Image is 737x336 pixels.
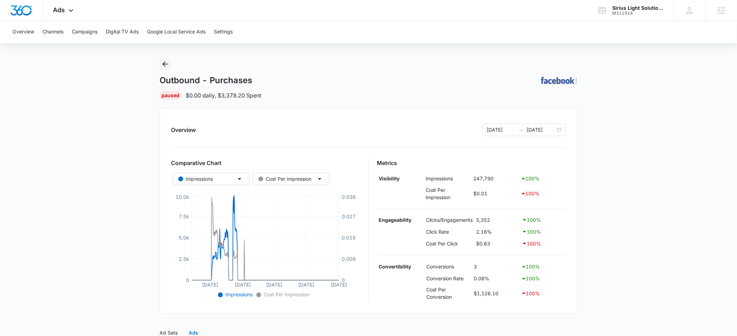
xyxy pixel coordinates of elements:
h3: Comparative Chart [171,159,360,167]
h2: Overview [171,126,196,134]
span: Cost Per Impression [263,291,310,297]
td: Cost Per Impression [424,185,472,203]
button: Channels [42,21,63,43]
div: Cost Per Impression [258,175,311,183]
strong: Convertibility [379,264,411,269]
td: 5,352 [474,214,520,226]
div: 100 % [521,263,564,271]
button: Campaigns [72,21,98,43]
p: | [576,77,577,84]
td: Click Rate [425,226,475,237]
tspan: 0.027 [342,213,356,219]
div: 100 % [521,174,564,183]
tspan: 0.018 [342,235,356,241]
td: 247,790 [472,173,519,185]
td: Cost Per Conversion [425,284,472,302]
strong: Engageability [379,217,411,223]
button: Overview [13,21,34,43]
td: Conversions [425,261,472,273]
tspan: 5.0k [179,235,189,241]
td: Impressions [424,173,472,185]
td: 2.16% [474,226,520,237]
td: $0.01 [472,185,519,203]
span: swap-right [518,127,524,133]
div: 100 % [521,274,564,283]
tspan: 0.009 [342,256,356,262]
div: Paused [160,91,181,100]
tspan: [DATE] [331,282,347,288]
button: Digital TV Ads [106,21,139,43]
button: Settings [214,21,233,43]
img: FACEBOOK [541,77,576,84]
h3: Metrics [377,159,566,167]
span: Impressions [224,291,253,297]
tspan: 0 [342,277,345,283]
div: account id [613,11,664,16]
tspan: [DATE] [266,282,282,288]
div: 100 % [521,189,564,198]
tspan: 7.5k [179,213,189,219]
tspan: 0.036 [342,194,356,200]
button: Google Local Service Ads [147,21,205,43]
tspan: [DATE] [202,282,218,288]
td: Clicks/Engagements [425,214,475,226]
button: Back [160,58,171,70]
tspan: [DATE] [298,282,314,288]
tspan: 10.0k [176,194,189,200]
h1: Outbound - Purchases [160,75,252,86]
input: End date [527,126,556,134]
div: Impressions [178,175,213,183]
tspan: [DATE] [235,282,251,288]
td: $0.63 [474,237,520,249]
div: 100 % [522,239,564,248]
button: Impressions [173,173,249,185]
p: $0.00 daily , $3,378.20 Spent [186,91,261,100]
div: 100 % [522,227,564,236]
td: 3 [472,261,519,273]
tspan: 2.5k [179,256,189,262]
td: Conversion Rate [425,273,472,284]
td: Cost Per Click [425,237,475,249]
input: Start date [487,126,515,134]
tspan: 0 [186,277,189,283]
strong: Visibility [379,175,399,181]
td: 0.06% [472,273,519,284]
div: 100 % [522,216,564,224]
div: 100 % [521,289,564,297]
div: account name [613,5,664,11]
span: to [518,127,524,133]
button: Cost Per Impression [253,173,329,185]
span: Ads [53,6,65,14]
td: $1,126.10 [472,284,519,302]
